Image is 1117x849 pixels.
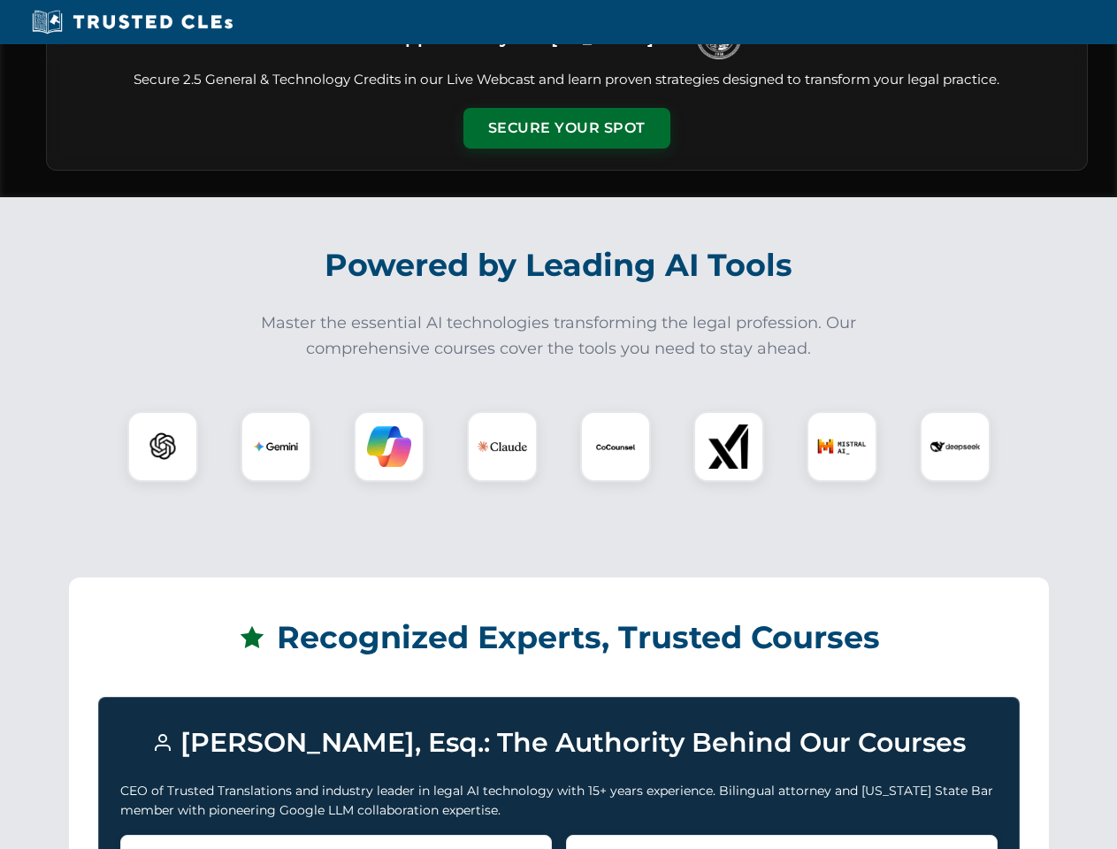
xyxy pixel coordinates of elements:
[593,424,638,469] img: CoCounsel Logo
[478,422,527,471] img: Claude Logo
[68,70,1066,90] p: Secure 2.5 General & Technology Credits in our Live Webcast and learn proven strategies designed ...
[120,781,998,821] p: CEO of Trusted Translations and industry leader in legal AI technology with 15+ years experience....
[120,719,998,767] h3: [PERSON_NAME], Esq.: The Authority Behind Our Courses
[69,234,1049,296] h2: Powered by Leading AI Tools
[249,310,868,362] p: Master the essential AI technologies transforming the legal profession. Our comprehensive courses...
[707,424,751,469] img: xAI Logo
[463,108,670,149] button: Secure Your Spot
[693,411,764,482] div: xAI
[817,422,867,471] img: Mistral AI Logo
[580,411,651,482] div: CoCounsel
[27,9,238,35] img: Trusted CLEs
[367,424,411,469] img: Copilot Logo
[98,607,1020,669] h2: Recognized Experts, Trusted Courses
[930,422,980,471] img: DeepSeek Logo
[354,411,425,482] div: Copilot
[127,411,198,482] div: ChatGPT
[254,424,298,469] img: Gemini Logo
[467,411,538,482] div: Claude
[807,411,877,482] div: Mistral AI
[137,421,188,472] img: ChatGPT Logo
[241,411,311,482] div: Gemini
[920,411,991,482] div: DeepSeek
